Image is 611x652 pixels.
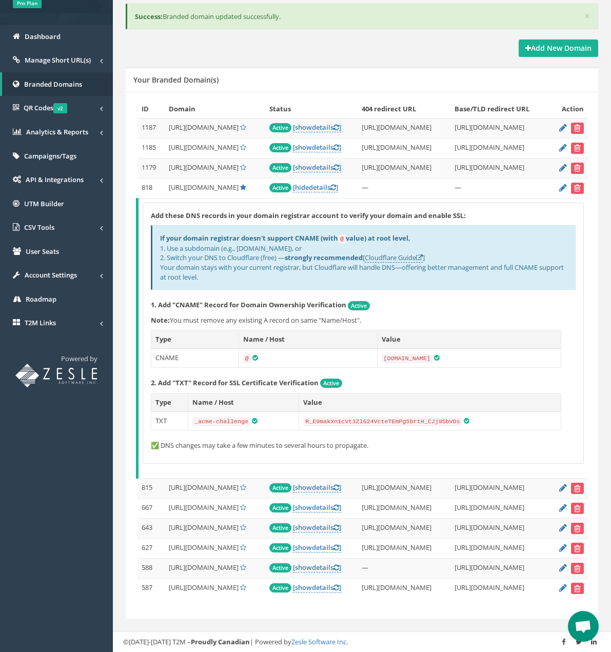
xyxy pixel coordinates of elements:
[358,498,450,518] td: [URL][DOMAIN_NAME]
[358,518,450,538] td: [URL][DOMAIN_NAME]
[151,315,170,325] b: Note:
[137,138,165,158] td: 1185
[450,478,548,498] td: [URL][DOMAIN_NAME]
[26,294,56,304] span: Roadmap
[293,543,341,552] a: [showdetails]
[269,163,291,172] span: Active
[450,178,548,198] td: —
[169,183,239,192] span: [URL][DOMAIN_NAME]
[338,234,346,244] code: @
[169,143,239,152] span: [URL][DOMAIN_NAME]
[169,563,239,572] span: [URL][DOMAIN_NAME]
[169,483,239,492] span: [URL][DOMAIN_NAME]
[450,118,548,138] td: [URL][DOMAIN_NAME]
[24,223,54,232] span: CSV Tools
[169,123,239,132] span: [URL][DOMAIN_NAME]
[133,76,219,84] h5: Your Branded Domain(s)
[160,233,410,243] b: If your domain registrar doesn't support CNAME (with value) at root level,
[269,483,291,492] span: Active
[53,103,67,113] span: v2
[61,354,97,363] span: Powered by
[548,100,588,118] th: Action
[295,483,312,492] span: show
[365,253,423,263] a: Cloudflare Guide
[240,583,246,592] a: Set Default
[25,270,77,280] span: Account Settings
[293,183,338,192] a: [hidedetails]
[239,330,377,349] th: Name / Host
[151,300,346,309] strong: 1. Add "CNAME" Record for Domain Ownership Verification
[137,158,165,178] td: 1179
[269,183,291,192] span: Active
[240,143,246,152] a: Set Default
[240,163,246,172] a: Set Default
[293,123,341,132] a: [showdetails]
[293,583,341,592] a: [showdetails]
[382,354,432,363] code: [DOMAIN_NAME]
[568,611,599,642] div: Open chat
[525,43,592,53] strong: Add New Domain
[24,151,76,161] span: Campaigns/Tags
[126,4,598,30] div: Branded domain updated successfully.
[358,118,450,138] td: [URL][DOMAIN_NAME]
[151,315,576,325] p: You must remove any existing A record on same "Name/Host".
[450,578,548,598] td: [URL][DOMAIN_NAME]
[169,583,239,592] span: [URL][DOMAIN_NAME]
[151,330,239,349] th: Type
[188,393,299,412] th: Name / Host
[295,583,312,592] span: show
[450,538,548,558] td: [URL][DOMAIN_NAME]
[293,163,341,172] a: [showdetails]
[450,498,548,518] td: [URL][DOMAIN_NAME]
[240,523,246,532] a: Set Default
[240,543,246,552] a: Set Default
[269,143,291,152] span: Active
[358,138,450,158] td: [URL][DOMAIN_NAME]
[240,123,246,132] a: Set Default
[295,563,312,572] span: show
[165,100,265,118] th: Domain
[285,253,363,262] b: strongly recommended
[265,100,358,118] th: Status
[240,503,246,512] a: Set Default
[348,301,370,310] span: Active
[26,175,84,184] span: API & Integrations
[295,183,309,192] span: hide
[293,503,341,512] a: [showdetails]
[299,393,561,412] th: Value
[24,80,82,89] span: Branded Domains
[377,330,561,349] th: Value
[25,32,61,41] span: Dashboard
[24,103,67,112] span: QR Codes
[295,143,312,152] span: show
[303,417,462,426] code: R_E9makXn1cVt3ZlG24VcteTEmPg5brtH_CJj9SbVDs
[293,483,341,492] a: [showdetails]
[358,578,450,598] td: [URL][DOMAIN_NAME]
[151,225,576,290] div: 1. Use a subdomain (e.g., [DOMAIN_NAME]), or 2. Switch your DNS to Cloudflare (free) — [ ] Your d...
[269,503,291,512] span: Active
[25,55,91,65] span: Manage Short URL(s)
[450,558,548,578] td: [URL][DOMAIN_NAME]
[191,637,250,646] strong: Proudly Canadian
[240,563,246,572] a: Set Default
[137,100,165,118] th: ID
[450,138,548,158] td: [URL][DOMAIN_NAME]
[584,11,590,22] button: ×
[295,123,312,132] span: show
[137,558,165,578] td: 588
[25,318,56,327] span: T2M Links
[358,558,450,578] td: —
[240,483,246,492] a: Set Default
[151,411,188,430] td: TXT
[295,543,312,552] span: show
[293,143,341,152] a: [showdetails]
[269,543,291,552] span: Active
[269,123,291,132] span: Active
[269,563,291,572] span: Active
[137,578,165,598] td: 587
[169,163,239,172] span: [URL][DOMAIN_NAME]
[519,39,598,57] a: Add New Domain
[151,378,319,387] strong: 2. Add "TXT" Record for SSL Certificate Verification
[358,178,450,198] td: —
[295,163,312,172] span: show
